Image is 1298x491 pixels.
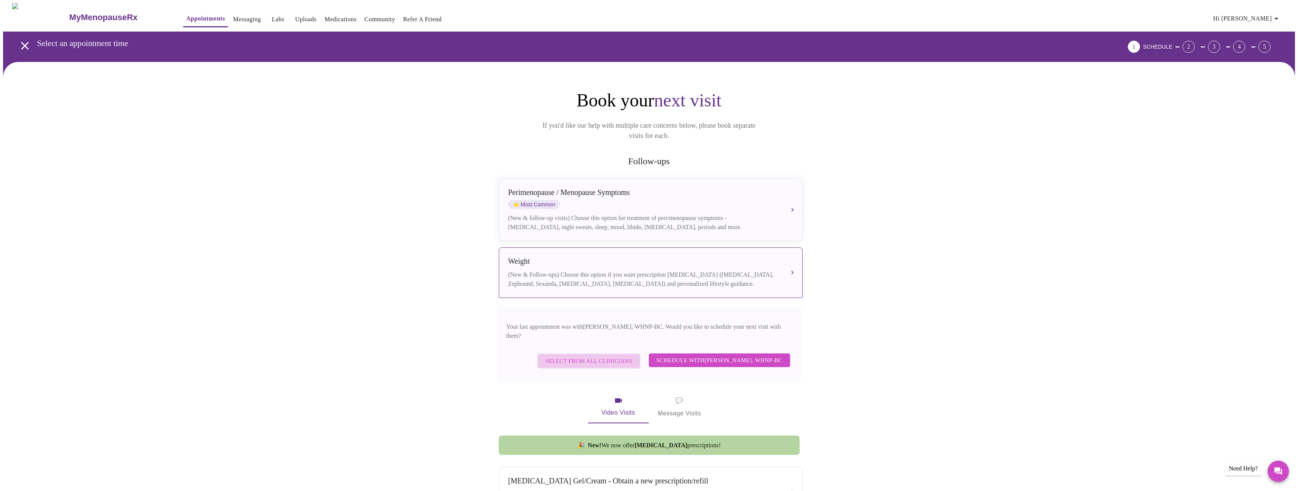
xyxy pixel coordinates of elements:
[499,247,803,298] button: Weight(New & Follow-ups) Choose this option if you want prescription [MEDICAL_DATA] ([MEDICAL_DAT...
[532,120,766,141] p: If you'd like our help with multiple care concerns below, please book separate visits for each.
[545,356,632,366] span: Select from All Clinicians
[37,38,1086,48] h3: Select an appointment time
[266,12,290,27] button: Labs
[1233,41,1245,53] div: 4
[513,201,519,207] span: star
[649,353,790,367] button: Schedule with[PERSON_NAME], WHNP-BC
[1128,41,1140,53] div: 1
[68,4,168,31] a: MyMenopauseRx
[324,14,356,25] a: Medications
[1258,41,1271,53] div: 5
[508,270,778,288] div: (New & Follow-ups) Choose this option if you want prescription [MEDICAL_DATA] ([MEDICAL_DATA], Ze...
[499,179,803,241] button: Perimenopause / Menopause SymptomsstarMost Common(New & follow-up visits) Choose this option for ...
[362,12,398,27] button: Community
[69,13,138,22] h3: MyMenopauseRx
[588,442,602,448] strong: New!
[597,396,640,418] span: Video Visits
[403,14,442,25] a: Refer a Friend
[1143,44,1172,50] span: SCHEDULE
[12,3,68,32] img: MyMenopauseRx Logo
[656,355,783,365] span: Schedule with [PERSON_NAME], WHNP-BC
[508,257,778,266] div: Weight
[497,89,801,111] h1: Book your
[230,12,264,27] button: Messaging
[272,14,284,25] a: Labs
[14,35,36,57] button: open drawer
[508,477,778,485] div: [MEDICAL_DATA] Gel/Cream - Obtain a new prescription/refill
[292,12,320,27] button: Uploads
[654,90,721,110] span: next visit
[508,200,560,209] span: Most Common
[365,14,395,25] a: Community
[186,13,225,24] a: Appointments
[1210,11,1284,26] button: Hi [PERSON_NAME]
[537,353,640,369] button: Select from All Clinicians
[497,156,801,166] h2: Follow-ups
[1213,13,1281,24] span: Hi [PERSON_NAME]
[508,188,778,197] div: Perimenopause / Menopause Symptoms
[233,14,261,25] a: Messaging
[295,14,317,25] a: Uploads
[1225,461,1262,476] div: Need Help?
[675,395,683,406] span: message
[400,12,445,27] button: Refer a Friend
[1208,41,1220,53] div: 3
[634,442,687,448] strong: [MEDICAL_DATA]
[588,442,721,449] span: We now offer prescriptions!
[1268,461,1289,482] button: Messages
[321,12,359,27] button: Medications
[183,11,228,27] button: Appointments
[658,395,701,419] span: Message Visits
[508,214,778,232] div: (New & follow-up visits) Choose this option for treatment of peri/menopause symptoms - [MEDICAL_D...
[577,442,585,449] span: new
[506,322,792,341] p: Your last appointment was with [PERSON_NAME], WHNP-BC . Would you like to schedule your next visi...
[1183,41,1195,53] div: 2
